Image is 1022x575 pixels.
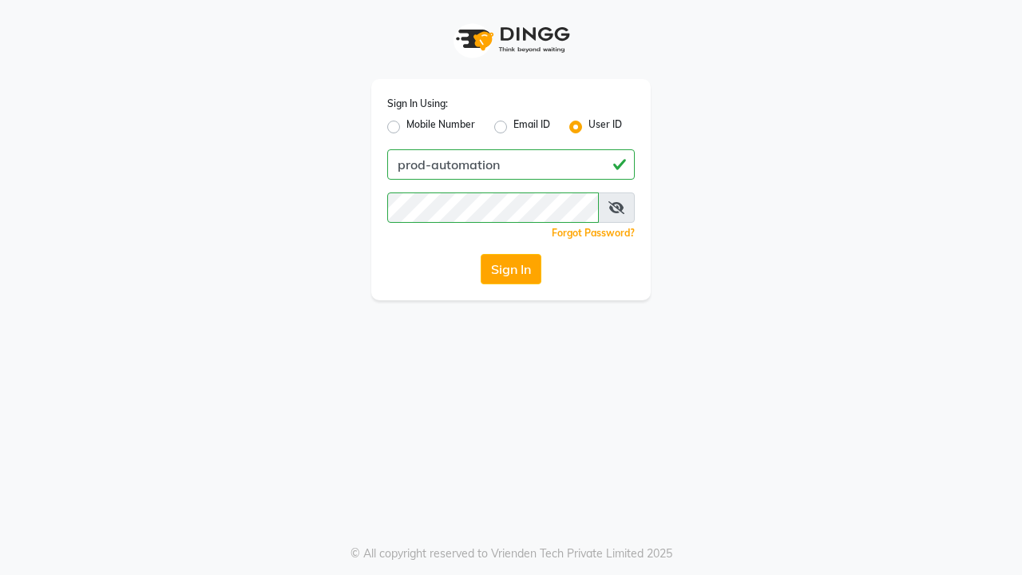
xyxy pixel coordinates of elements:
[513,117,550,137] label: Email ID
[387,192,599,223] input: Username
[387,149,635,180] input: Username
[447,16,575,63] img: logo1.svg
[588,117,622,137] label: User ID
[406,117,475,137] label: Mobile Number
[481,254,541,284] button: Sign In
[387,97,448,111] label: Sign In Using:
[552,227,635,239] a: Forgot Password?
